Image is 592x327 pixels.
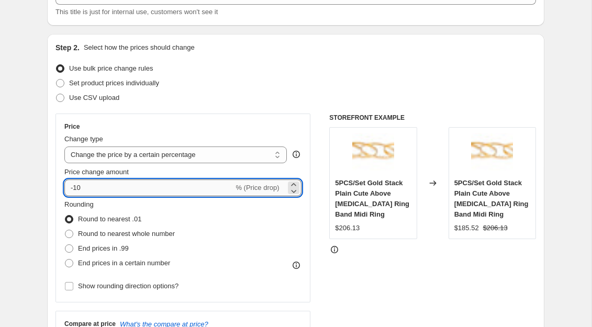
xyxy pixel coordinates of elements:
[69,79,159,87] span: Set product prices individually
[471,133,513,175] img: angelucci-jewelry-5pcs-set-gold-stack-plain-cute-above-knuckle-ring-band-midi-ring-6344857550907_...
[78,259,170,267] span: End prices in a certain number
[64,135,103,143] span: Change type
[69,64,153,72] span: Use bulk price change rules
[69,94,119,102] span: Use CSV upload
[64,122,80,131] h3: Price
[55,8,218,16] span: This title is just for internal use, customers won't see it
[291,149,301,160] div: help
[84,42,195,53] p: Select how the prices should change
[329,114,536,122] h6: STOREFRONT EXAMPLE
[64,168,129,176] span: Price change amount
[352,133,394,175] img: angelucci-jewelry-5pcs-set-gold-stack-plain-cute-above-knuckle-ring-band-midi-ring-6344857550907_...
[64,200,94,208] span: Rounding
[236,184,279,191] span: % (Price drop)
[78,282,178,290] span: Show rounding direction options?
[55,42,80,53] h2: Step 2.
[335,223,360,233] div: $206.13
[78,244,129,252] span: End prices in .99
[78,230,175,238] span: Round to nearest whole number
[454,223,479,233] div: $185.52
[78,215,141,223] span: Round to nearest .01
[483,223,508,233] strike: $206.13
[335,179,409,218] span: 5PCS/Set Gold Stack Plain Cute Above [MEDICAL_DATA] Ring Band Midi Ring
[64,179,233,196] input: -15
[454,179,529,218] span: 5PCS/Set Gold Stack Plain Cute Above [MEDICAL_DATA] Ring Band Midi Ring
